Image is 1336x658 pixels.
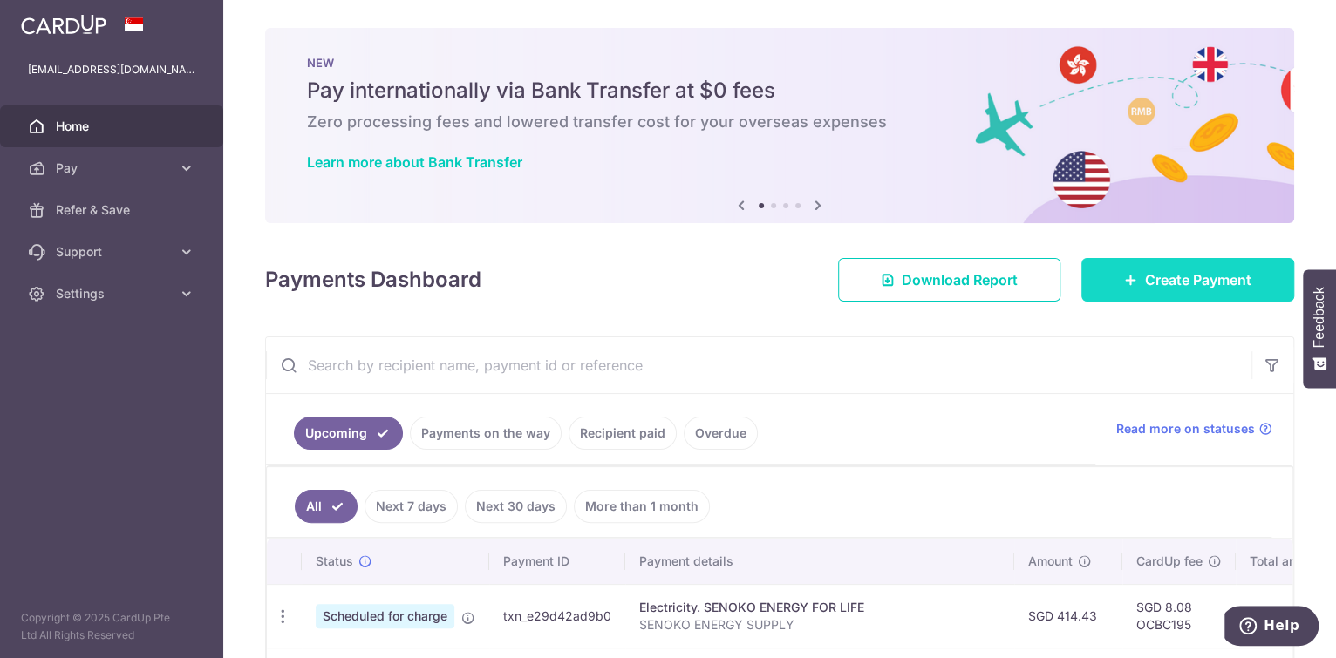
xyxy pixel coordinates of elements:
h5: Pay internationally via Bank Transfer at $0 fees [307,77,1252,105]
a: More than 1 month [574,490,710,523]
span: Support [56,243,171,261]
th: Payment details [625,539,1014,584]
span: Status [316,553,353,570]
a: Read more on statuses [1116,420,1272,438]
span: Pay [56,159,171,177]
td: SGD 8.08 OCBC195 [1122,584,1236,648]
td: SGD 414.43 [1014,584,1122,648]
h6: Zero processing fees and lowered transfer cost for your overseas expenses [307,112,1252,132]
a: Next 7 days [365,490,458,523]
span: Refer & Save [56,201,171,219]
td: txn_e29d42ad9b0 [489,584,625,648]
a: All [295,490,358,523]
a: Learn more about Bank Transfer [307,153,522,171]
iframe: Opens a widget where you can find more information [1224,606,1319,649]
span: Feedback [1312,287,1327,348]
a: Create Payment [1081,258,1294,302]
span: CardUp fee [1136,553,1203,570]
span: Total amt. [1250,553,1307,570]
p: SENOKO ENERGY SUPPLY [639,616,1000,634]
img: Bank transfer banner [265,28,1294,223]
a: Overdue [684,417,758,450]
span: Download Report [902,269,1018,290]
th: Payment ID [489,539,625,584]
p: [EMAIL_ADDRESS][DOMAIN_NAME] [28,61,195,78]
a: Upcoming [294,417,403,450]
a: Download Report [838,258,1060,302]
div: Electricity. SENOKO ENERGY FOR LIFE [639,599,1000,616]
img: CardUp [21,14,106,35]
a: Recipient paid [569,417,677,450]
input: Search by recipient name, payment id or reference [266,337,1251,393]
span: Create Payment [1145,269,1251,290]
h4: Payments Dashboard [265,264,481,295]
a: Payments on the way [410,417,562,450]
p: NEW [307,56,1252,70]
span: Home [56,118,171,135]
span: Read more on statuses [1116,420,1255,438]
a: Next 30 days [465,490,567,523]
span: Scheduled for charge [316,604,454,628]
span: Amount [1028,553,1073,570]
button: Feedback - Show survey [1303,269,1336,388]
span: Settings [56,285,171,302]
